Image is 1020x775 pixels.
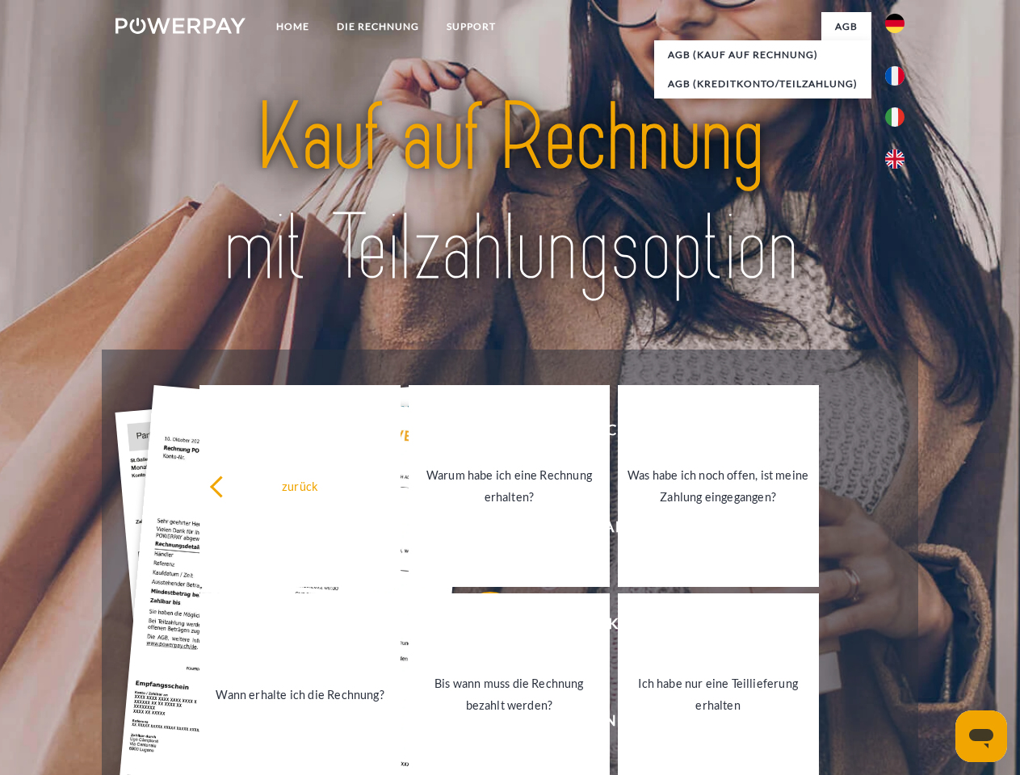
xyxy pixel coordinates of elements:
img: en [885,149,905,169]
a: Home [262,12,323,41]
img: title-powerpay_de.svg [154,77,866,309]
div: Ich habe nur eine Teillieferung erhalten [628,672,809,716]
a: Was habe ich noch offen, ist meine Zahlung eingegangen? [618,385,819,587]
a: DIE RECHNUNG [323,12,433,41]
a: AGB (Kauf auf Rechnung) [654,40,871,69]
a: AGB (Kreditkonto/Teilzahlung) [654,69,871,98]
img: it [885,107,905,127]
a: agb [821,12,871,41]
iframe: Schaltfläche zum Öffnen des Messaging-Fensters [955,710,1007,762]
div: Bis wann muss die Rechnung bezahlt werden? [418,672,600,716]
a: SUPPORT [433,12,510,41]
div: zurück [209,475,391,496]
img: logo-powerpay-white.svg [115,18,246,34]
img: fr [885,66,905,86]
div: Warum habe ich eine Rechnung erhalten? [418,464,600,508]
div: Was habe ich noch offen, ist meine Zahlung eingegangen? [628,464,809,508]
img: de [885,14,905,33]
div: Wann erhalte ich die Rechnung? [209,683,391,705]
